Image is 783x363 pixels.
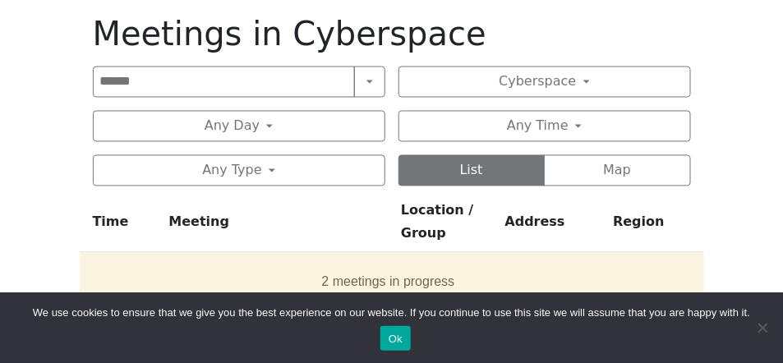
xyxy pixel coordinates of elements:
[93,155,385,186] button: Any Type
[80,200,163,253] th: Time
[86,260,691,306] button: 2 meetings in progress
[354,67,385,98] button: Search
[398,111,691,142] button: Any Time
[162,200,394,253] th: Meeting
[33,305,750,321] span: We use cookies to ensure that we give you the best experience on our website. If you continue to ...
[754,319,771,336] span: No
[93,14,691,53] h1: Meetings in Cyberspace
[93,111,385,142] button: Any Day
[544,155,691,186] button: Map
[398,155,546,186] button: List
[499,200,607,253] th: Address
[380,326,411,351] button: Ok
[394,200,499,253] th: Location / Group
[398,67,691,98] button: Cyberspace
[93,67,355,98] input: Search
[606,200,703,253] th: Region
